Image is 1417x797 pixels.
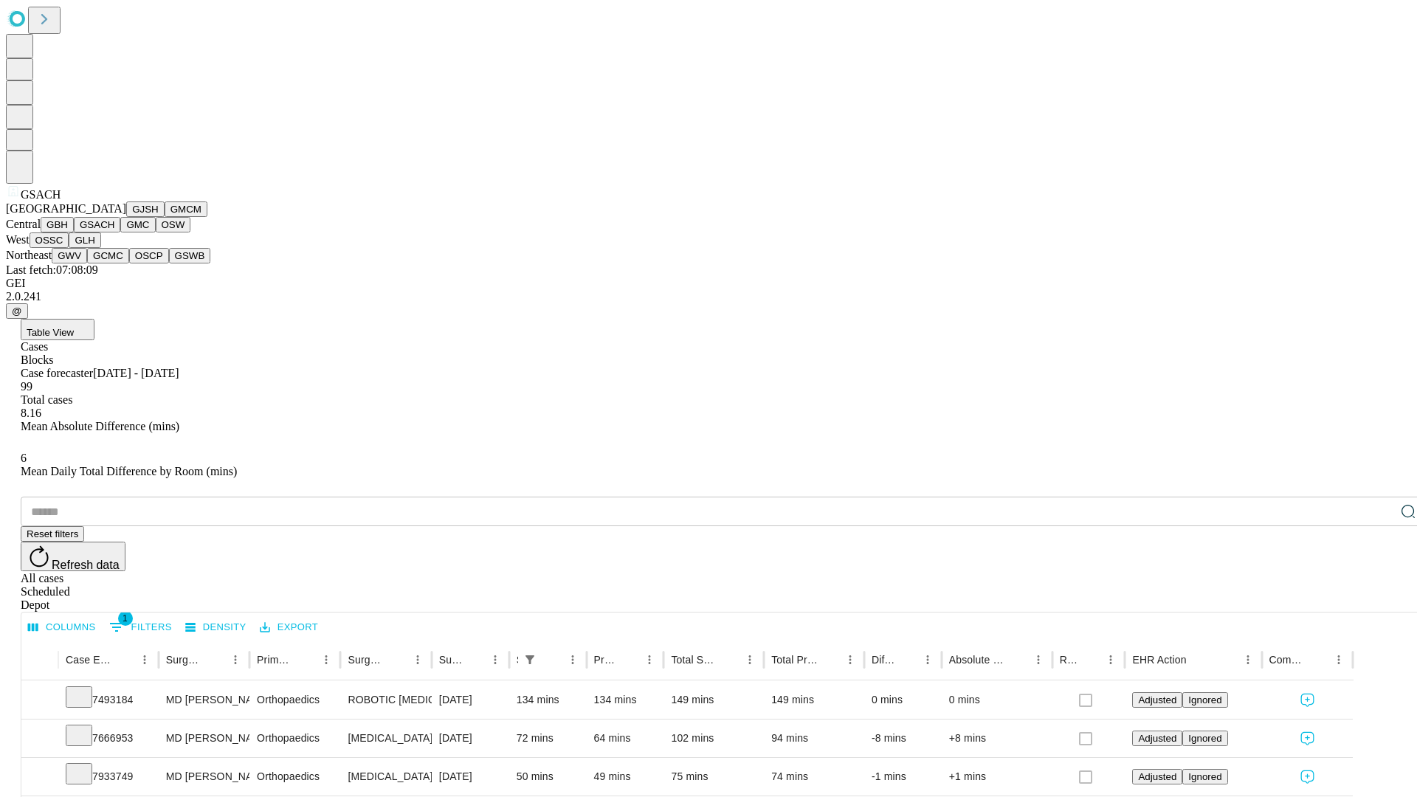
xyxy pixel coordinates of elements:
button: GSWB [169,248,211,263]
button: Refresh data [21,542,125,571]
span: Refresh data [52,559,120,571]
span: 99 [21,380,32,393]
button: Menu [917,649,938,670]
div: 75 mins [671,758,756,796]
button: Expand [29,688,51,714]
button: Show filters [520,649,540,670]
button: GLH [69,232,100,248]
div: Primary Service [257,654,294,666]
button: Menu [134,649,155,670]
div: Difference [872,654,895,666]
button: Menu [1328,649,1349,670]
button: OSSC [30,232,69,248]
button: Ignored [1182,731,1227,746]
button: Reset filters [21,526,84,542]
div: Surgeon Name [166,654,203,666]
button: Menu [1238,649,1258,670]
button: Show filters [106,615,176,639]
div: 49 mins [594,758,657,796]
div: Orthopaedics [257,720,333,757]
button: OSW [156,217,191,232]
span: Ignored [1188,733,1221,744]
div: 64 mins [594,720,657,757]
button: Menu [407,649,428,670]
div: 94 mins [771,720,857,757]
button: Sort [1080,649,1100,670]
div: 134 mins [517,681,579,719]
span: Last fetch: 07:08:09 [6,263,98,276]
span: Northeast [6,249,52,261]
button: Menu [840,649,861,670]
button: Sort [114,649,134,670]
button: GMC [120,217,155,232]
div: Orthopaedics [257,758,333,796]
span: Adjusted [1138,733,1176,744]
button: Menu [1028,649,1049,670]
button: Export [256,616,322,639]
span: West [6,233,30,246]
button: Sort [542,649,562,670]
button: Sort [719,649,739,670]
span: 8.16 [21,407,41,419]
button: Menu [562,649,583,670]
button: Menu [225,649,246,670]
button: GJSH [126,201,165,217]
button: Sort [897,649,917,670]
button: GCMC [87,248,129,263]
span: Adjusted [1138,771,1176,782]
span: Table View [27,327,74,338]
button: Sort [1007,649,1028,670]
div: Scheduled In Room Duration [517,654,518,666]
button: Sort [387,649,407,670]
div: 149 mins [771,681,857,719]
span: Adjusted [1138,694,1176,705]
button: Menu [1100,649,1121,670]
div: 74 mins [771,758,857,796]
div: 50 mins [517,758,579,796]
div: +1 mins [949,758,1045,796]
div: Surgery Date [439,654,463,666]
div: Total Predicted Duration [771,654,818,666]
div: MD [PERSON_NAME] [166,681,242,719]
button: Table View [21,319,94,340]
span: GSACH [21,188,61,201]
div: 72 mins [517,720,579,757]
div: 134 mins [594,681,657,719]
div: Comments [1269,654,1306,666]
span: Ignored [1188,694,1221,705]
button: Sort [618,649,639,670]
span: 6 [21,452,27,464]
div: ROBOTIC [MEDICAL_DATA] KNEE TOTAL [348,681,424,719]
div: -8 mins [872,720,934,757]
button: @ [6,303,28,319]
div: Case Epic Id [66,654,112,666]
span: Total cases [21,393,72,406]
span: Central [6,218,41,230]
button: Adjusted [1132,731,1182,746]
button: OSCP [129,248,169,263]
div: 7666953 [66,720,151,757]
button: Sort [1188,649,1209,670]
div: 1 active filter [520,649,540,670]
div: 0 mins [949,681,1045,719]
button: Menu [739,649,760,670]
div: -1 mins [872,758,934,796]
span: Reset filters [27,528,78,539]
button: Menu [639,649,660,670]
button: Ignored [1182,769,1227,784]
div: [MEDICAL_DATA] LYSIS OF [MEDICAL_DATA] [348,720,424,757]
div: [DATE] [439,720,502,757]
button: Sort [295,649,316,670]
button: Select columns [24,616,100,639]
div: MD [PERSON_NAME] [166,758,242,796]
span: Case forecaster [21,367,93,379]
div: 2.0.241 [6,290,1411,303]
div: 149 mins [671,681,756,719]
span: Ignored [1188,771,1221,782]
button: GWV [52,248,87,263]
div: Surgery Name [348,654,385,666]
div: [DATE] [439,681,502,719]
div: Absolute Difference [949,654,1006,666]
div: GEI [6,277,1411,290]
div: [DATE] [439,758,502,796]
